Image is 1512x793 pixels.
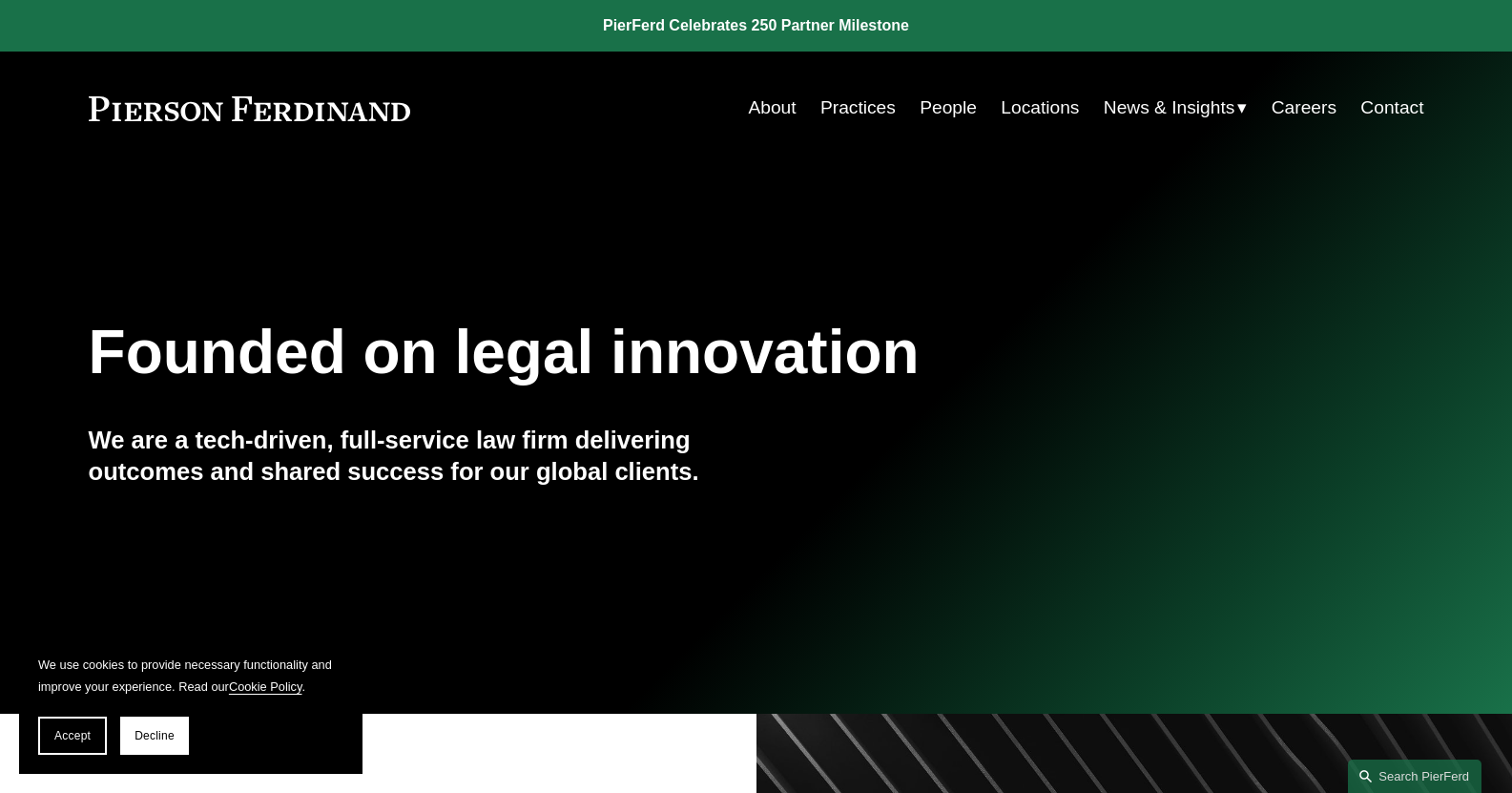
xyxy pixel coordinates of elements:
a: Careers [1272,90,1336,126]
a: Search this site [1348,760,1481,793]
a: Practices [820,90,896,126]
a: Locations [1001,90,1079,126]
span: News & Insights [1104,92,1235,125]
h4: We are a tech-driven, full-service law firm delivering outcomes and shared success for our global... [89,425,756,487]
a: folder dropdown [1104,90,1248,126]
p: We use cookies to provide necessary functionality and improve your experience. Read our . [38,654,343,698]
a: People [920,90,977,126]
span: Accept [54,729,91,742]
button: Accept [38,717,107,755]
h1: Founded on legal innovation [89,318,1202,387]
span: Decline [135,729,175,742]
button: Decline [120,717,189,755]
section: Cookie banner [19,635,362,774]
a: Cookie Policy [229,679,302,694]
a: About [748,90,796,126]
a: Contact [1360,90,1423,126]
